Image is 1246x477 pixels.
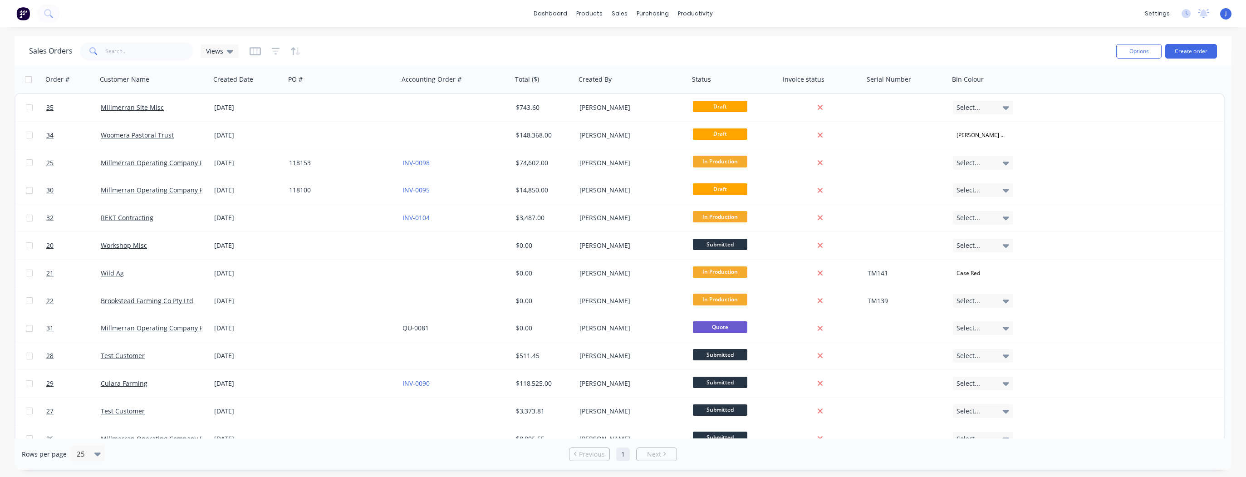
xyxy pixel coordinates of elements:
[632,7,673,20] div: purchasing
[693,294,747,305] span: In Production
[46,131,54,140] span: 34
[46,324,54,333] span: 31
[693,321,747,333] span: Quote
[516,434,569,443] div: $8,806.55
[957,241,980,250] span: Select...
[46,186,54,195] span: 30
[693,156,747,167] span: In Production
[637,450,677,459] a: Next page
[46,122,101,149] a: 34
[953,267,984,279] div: Case Red
[1225,10,1227,18] span: J
[46,379,54,388] span: 29
[402,186,430,194] a: INV-0095
[101,131,174,139] a: Woomera Pastoral Trust
[516,158,569,167] div: $74,602.00
[693,183,747,195] span: Draft
[46,434,54,443] span: 26
[957,103,980,112] span: Select...
[579,450,605,459] span: Previous
[46,351,54,360] span: 28
[693,377,747,388] span: Submitted
[579,324,680,333] div: [PERSON_NAME]
[693,239,747,250] span: Submitted
[957,434,980,443] span: Select...
[289,186,390,195] div: 118100
[579,241,680,250] div: [PERSON_NAME]
[214,103,282,112] div: [DATE]
[673,7,717,20] div: productivity
[46,398,101,425] a: 27
[957,186,980,195] span: Select...
[100,75,149,84] div: Customer Name
[579,103,680,112] div: [PERSON_NAME]
[214,269,282,278] div: [DATE]
[957,158,980,167] span: Select...
[579,213,680,222] div: [PERSON_NAME]
[693,432,747,443] span: Submitted
[101,213,153,222] a: REKT Contracting
[953,129,1012,141] div: [PERSON_NAME] Deere Green
[529,7,572,20] a: dashboard
[579,269,680,278] div: [PERSON_NAME]
[214,324,282,333] div: [DATE]
[46,260,101,287] a: 21
[214,379,282,388] div: [DATE]
[516,213,569,222] div: $3,487.00
[783,75,824,84] div: Invoice status
[1140,7,1174,20] div: settings
[45,75,69,84] div: Order #
[952,75,984,84] div: Bin Colour
[565,447,681,461] ul: Pagination
[46,370,101,397] a: 29
[214,241,282,250] div: [DATE]
[46,407,54,416] span: 27
[579,75,612,84] div: Created By
[647,450,661,459] span: Next
[206,46,223,56] span: Views
[46,94,101,121] a: 35
[214,131,282,140] div: [DATE]
[402,75,461,84] div: Accounting Order #
[101,241,147,250] a: Workshop Misc
[46,149,101,177] a: 25
[46,158,54,167] span: 25
[693,101,747,112] span: Draft
[402,379,430,388] a: INV-0090
[692,75,711,84] div: Status
[516,351,569,360] div: $511.45
[516,379,569,388] div: $118,525.00
[572,7,607,20] div: products
[46,103,54,112] span: 35
[957,407,980,416] span: Select...
[46,342,101,369] a: 28
[693,349,747,360] span: Submitted
[402,158,430,167] a: INV-0098
[693,404,747,416] span: Submitted
[101,379,147,388] a: Culara Farming
[957,351,980,360] span: Select...
[579,186,680,195] div: [PERSON_NAME]
[214,158,282,167] div: [DATE]
[867,75,911,84] div: Serial Number
[46,296,54,305] span: 22
[693,266,747,278] span: In Production
[22,450,67,459] span: Rows per page
[46,177,101,204] a: 30
[105,42,194,60] input: Search...
[214,186,282,195] div: [DATE]
[214,351,282,360] div: [DATE]
[214,213,282,222] div: [DATE]
[46,425,101,452] a: 26
[46,269,54,278] span: 21
[516,241,569,250] div: $0.00
[1116,44,1162,59] button: Options
[288,75,303,84] div: PO #
[516,296,569,305] div: $0.00
[579,131,680,140] div: [PERSON_NAME]
[29,47,73,55] h1: Sales Orders
[402,324,429,332] a: QU-0081
[516,407,569,416] div: $3,373.81
[516,186,569,195] div: $14,850.00
[693,128,747,140] span: Draft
